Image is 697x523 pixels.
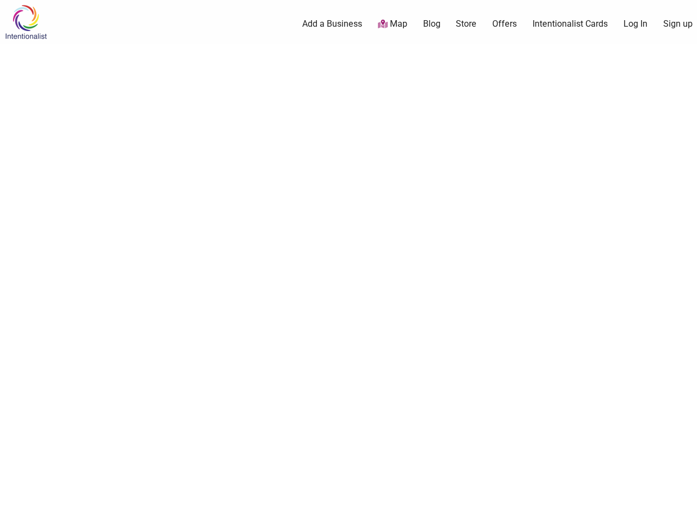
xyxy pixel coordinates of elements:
[423,18,441,30] a: Blog
[302,18,362,30] a: Add a Business
[623,18,647,30] a: Log In
[533,18,608,30] a: Intentionalist Cards
[456,18,476,30] a: Store
[492,18,517,30] a: Offers
[663,18,693,30] a: Sign up
[378,18,407,31] a: Map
